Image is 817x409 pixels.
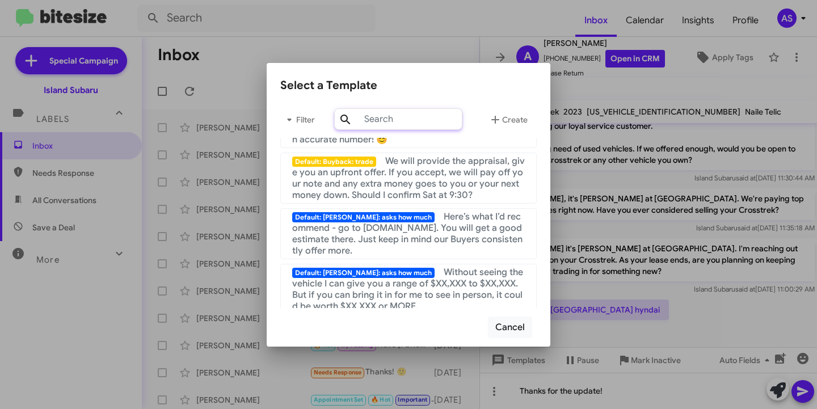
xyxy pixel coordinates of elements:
[292,155,525,201] span: We will provide the appraisal, give you an upfront offer. If you accept, we will pay off your not...
[292,211,523,256] span: Here’s what I’d recommend - go to [DOMAIN_NAME]. You will get a good estimate there. Just keep in...
[280,109,317,130] span: Filter
[292,267,523,312] span: Without seeing the vehicle I can give you a range of $XX,XXX to $XX,XXX. But if you can bring it ...
[292,212,435,222] span: Default: [PERSON_NAME]: asks how much
[292,157,376,167] span: Default: Buyback: trade
[488,109,528,130] span: Create
[479,106,537,133] button: Create
[280,77,537,95] div: Select a Template
[488,317,532,338] button: Cancel
[334,108,462,130] input: Search
[280,106,317,133] button: Filter
[292,268,435,278] span: Default: [PERSON_NAME]: asks how much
